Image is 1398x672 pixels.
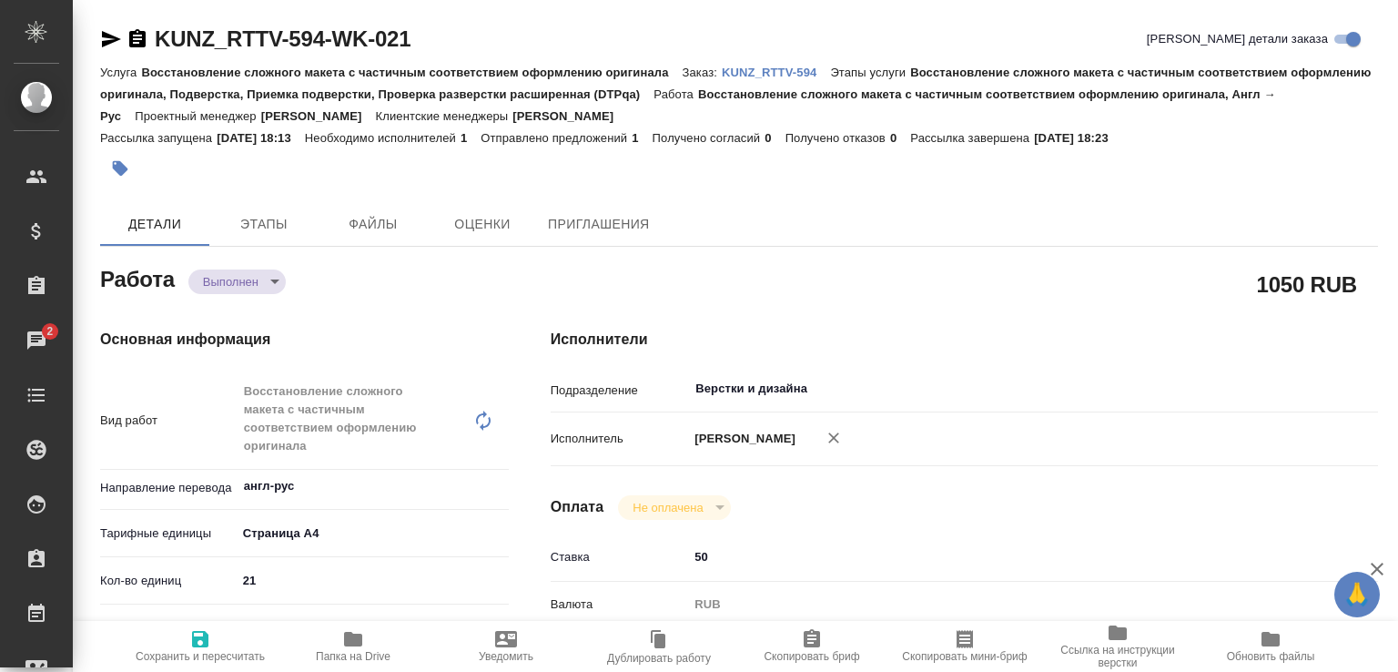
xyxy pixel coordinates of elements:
a: KUNZ_RTTV-594-WK-021 [155,26,410,51]
p: 1 [461,131,481,145]
button: Скопировать ссылку [127,28,148,50]
div: Выполнен [188,270,286,294]
p: Подразделение [551,382,689,400]
p: Восстановление сложного макета с частичным соответствием оформлению оригинала [141,66,682,79]
h4: Основная информация [100,329,478,351]
button: Выполнен [198,274,264,290]
span: Оценки [439,213,526,236]
button: Скопировать мини-бриф [888,621,1041,672]
input: ✎ Введи что-нибудь [237,567,510,594]
p: Валюта [551,596,689,614]
p: 0 [890,131,910,145]
span: Скопировать мини-бриф [902,650,1027,663]
button: Сохранить и пересчитать [124,621,277,672]
h4: Исполнители [551,329,1378,351]
p: Заказ: [683,66,722,79]
p: Получено согласий [653,131,765,145]
input: ✎ Введи что-нибудь [688,544,1309,570]
span: 🙏 [1342,575,1373,614]
p: Получено отказов [785,131,890,145]
p: Тарифные единицы [100,524,237,543]
button: Уведомить [430,621,582,672]
span: Скопировать бриф [764,650,859,663]
a: KUNZ_RTTV-594 [722,64,830,79]
p: Вид работ [100,412,237,430]
button: Ссылка на инструкции верстки [1041,621,1194,672]
span: Приглашения [548,213,650,236]
p: 1 [632,131,652,145]
p: Услуга [100,66,141,79]
div: RUB [688,589,1309,620]
button: Обновить файлы [1194,621,1347,672]
div: Юридическая/Финансовая [237,613,510,644]
h2: 1050 RUB [1257,269,1357,300]
a: 2 [5,318,68,363]
span: Сохранить и пересчитать [136,650,265,663]
div: Страница А4 [237,518,510,549]
span: Файлы [329,213,417,236]
button: Open [1299,387,1302,391]
button: Дублировать работу [582,621,735,672]
span: 2 [35,322,64,341]
button: 🙏 [1334,572,1380,617]
h4: Оплата [551,496,604,518]
p: Необходимо исполнителей [305,131,461,145]
h2: Работа [100,261,175,294]
p: Рассылка завершена [910,131,1034,145]
span: Обновить файлы [1227,650,1315,663]
p: [PERSON_NAME] [261,109,376,123]
p: Кол-во единиц [100,572,237,590]
p: Исполнитель [551,430,689,448]
div: Выполнен [618,495,730,520]
span: [PERSON_NAME] детали заказа [1147,30,1328,48]
p: [PERSON_NAME] [688,430,795,448]
p: 0 [765,131,785,145]
p: Направление перевода [100,479,237,497]
button: Папка на Drive [277,621,430,672]
p: Работа [653,87,698,101]
p: Общая тематика [100,619,237,637]
button: Не оплачена [627,500,708,515]
span: Дублировать работу [607,652,711,665]
p: [DATE] 18:23 [1034,131,1122,145]
button: Open [499,484,502,488]
p: Клиентские менеджеры [376,109,513,123]
p: Ставка [551,548,689,566]
span: Папка на Drive [316,650,390,663]
p: [DATE] 18:13 [217,131,305,145]
button: Удалить исполнителя [814,418,854,458]
button: Добавить тэг [100,148,140,188]
span: Этапы [220,213,308,236]
span: Детали [111,213,198,236]
p: Проектный менеджер [135,109,260,123]
p: Рассылка запущена [100,131,217,145]
p: Отправлено предложений [481,131,632,145]
span: Уведомить [479,650,533,663]
button: Скопировать ссылку для ЯМессенджера [100,28,122,50]
p: [PERSON_NAME] [512,109,627,123]
p: Этапы услуги [830,66,910,79]
span: Ссылка на инструкции верстки [1052,644,1183,669]
p: KUNZ_RTTV-594 [722,66,830,79]
button: Скопировать бриф [735,621,888,672]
